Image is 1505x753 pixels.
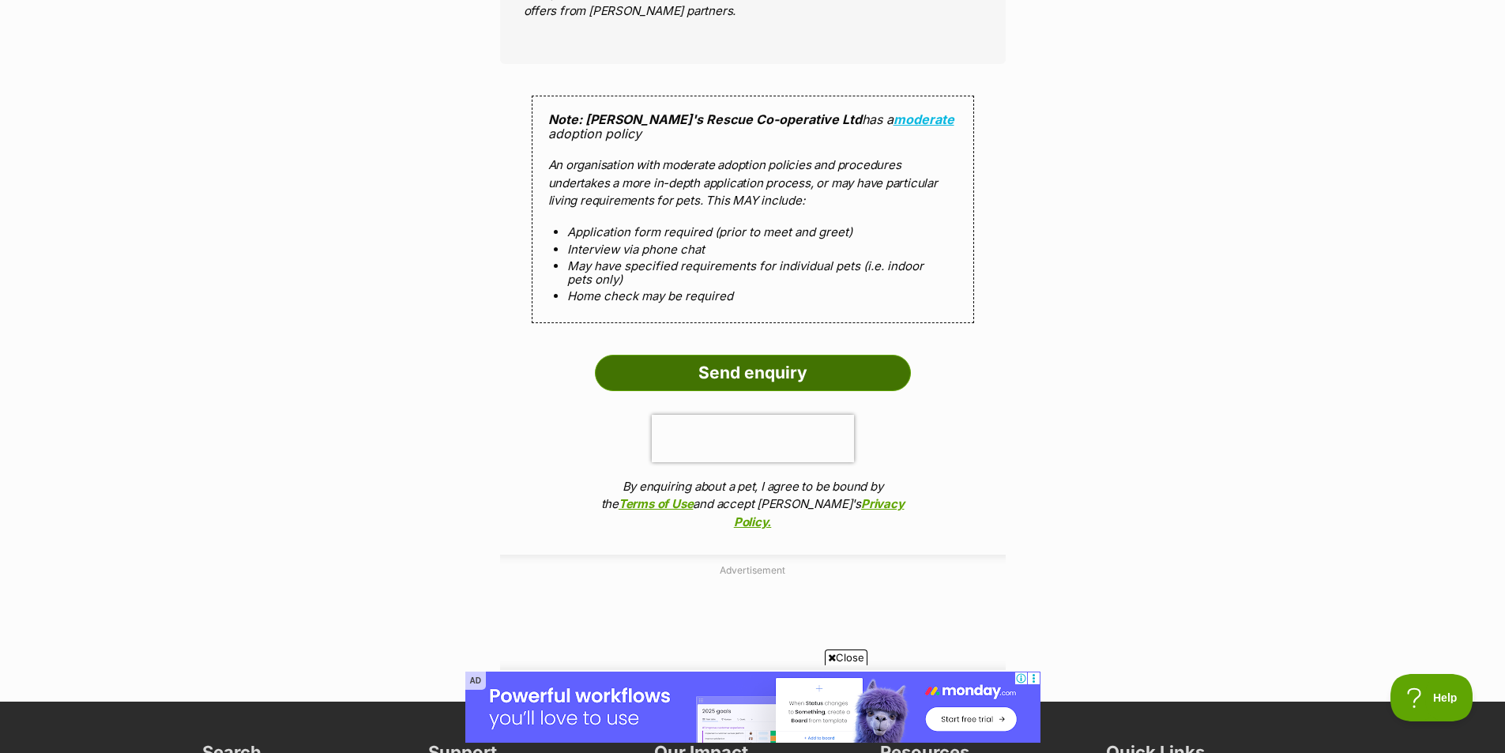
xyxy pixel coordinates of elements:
[652,415,854,462] iframe: reCAPTCHA
[619,496,693,511] a: Terms of Use
[548,111,862,127] strong: Note: [PERSON_NAME]'s Rescue Co-operative Ltd
[567,225,939,239] li: Application form required (prior to meet and greet)
[595,478,911,532] p: By enquiring about a pet, I agree to be bound by the and accept [PERSON_NAME]'s
[1390,674,1473,721] iframe: Help Scout Beacon - Open
[548,156,958,210] p: An organisation with moderate adoption policies and procedures undertakes a more in-depth applica...
[567,289,939,303] li: Home check may be required
[734,496,905,529] a: Privacy Policy.
[500,555,1006,670] div: Advertisement
[532,96,974,323] div: has a adoption policy
[825,649,867,665] span: Close
[567,243,939,256] li: Interview via phone chat
[894,111,954,127] a: moderate
[465,672,486,690] span: AD
[567,259,939,287] li: May have specified requirements for individual pets (i.e. indoor pets only)
[595,355,911,391] input: Send enquiry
